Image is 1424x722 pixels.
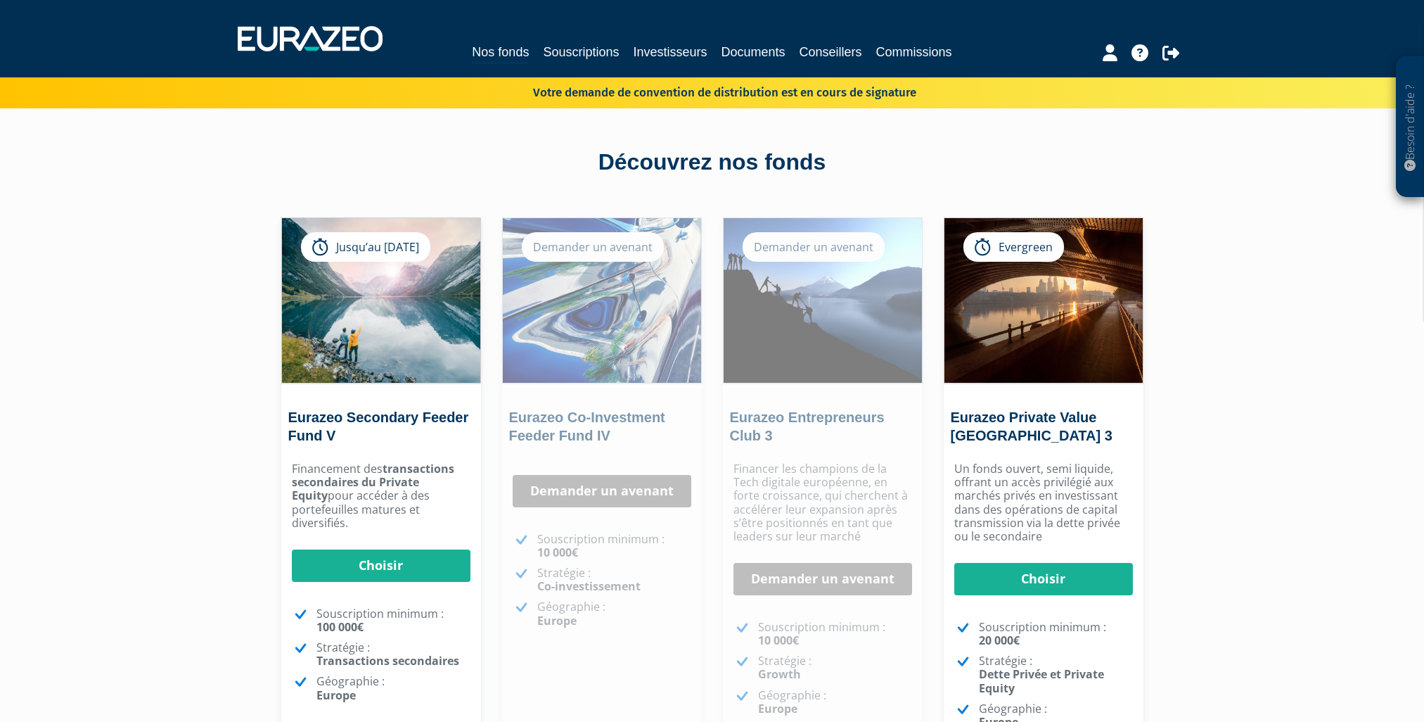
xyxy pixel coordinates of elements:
a: Documents [721,42,785,62]
a: Nos fonds [472,42,529,64]
strong: 10 000€ [537,545,578,560]
a: Investisseurs [633,42,707,62]
p: Souscription minimum : [537,533,691,559]
p: Stratégie : [979,654,1133,695]
div: Jusqu’au [DATE] [301,232,430,262]
p: Stratégie : [316,641,470,668]
a: Choisir [954,563,1133,595]
p: Géographie : [758,689,912,716]
img: Eurazeo Secondary Feeder Fund V [282,218,480,383]
p: Un fonds ouvert, semi liquide, offrant un accès privilégié aux marchés privés en investissant dan... [954,462,1133,543]
a: Eurazeo Secondary Feeder Fund V [288,410,469,443]
p: Stratégie : [758,654,912,681]
strong: Growth [758,666,801,682]
img: Eurazeo Private Value Europe 3 [944,218,1143,383]
a: Conseillers [800,42,862,62]
p: Souscription minimum : [758,621,912,647]
a: Demander un avenant [733,563,912,595]
p: Votre demande de convention de distribution est en cours de signature [492,81,916,101]
img: 1732889491-logotype_eurazeo_blanc_rvb.png [238,26,383,51]
img: Eurazeo Entrepreneurs Club 3 [724,218,922,383]
strong: 10 000€ [758,633,799,648]
p: Stratégie : [537,566,691,593]
strong: Transactions secondaires [316,653,459,669]
a: Eurazeo Private Value [GEOGRAPHIC_DATA] 3 [951,410,1112,443]
p: Financement des pour accéder à des portefeuilles matures et diversifiés. [292,462,470,530]
div: Demander un avenant [522,232,664,262]
strong: Europe [758,701,797,716]
a: Eurazeo Co-Investment Feeder Fund IV [509,410,665,443]
p: Besoin d'aide ? [1402,64,1418,191]
div: Demander un avenant [743,232,885,262]
strong: 20 000€ [979,633,1020,648]
a: Souscriptions [543,42,619,62]
a: Demander un avenant [513,475,691,507]
p: Géographie : [316,675,470,702]
a: Eurazeo Entrepreneurs Club 3 [730,410,885,443]
strong: Europe [316,688,356,703]
p: Souscription minimum : [979,621,1133,647]
strong: 100 000€ [316,619,364,635]
a: Choisir [292,550,470,582]
a: Commissions [876,42,952,62]
p: Souscription minimum : [316,607,470,634]
img: Eurazeo Co-Investment Feeder Fund IV [503,218,701,383]
strong: Co-investissement [537,578,641,594]
p: Géographie : [537,600,691,627]
p: Financer les champions de la Tech digitale européenne, en forte croissance, qui cherchent à accél... [733,462,912,543]
strong: Europe [537,613,577,628]
strong: Dette Privée et Private Equity [979,666,1104,695]
div: Evergreen [963,232,1064,262]
div: Découvrez nos fonds [312,146,1113,179]
strong: transactions secondaires du Private Equity [292,461,454,503]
